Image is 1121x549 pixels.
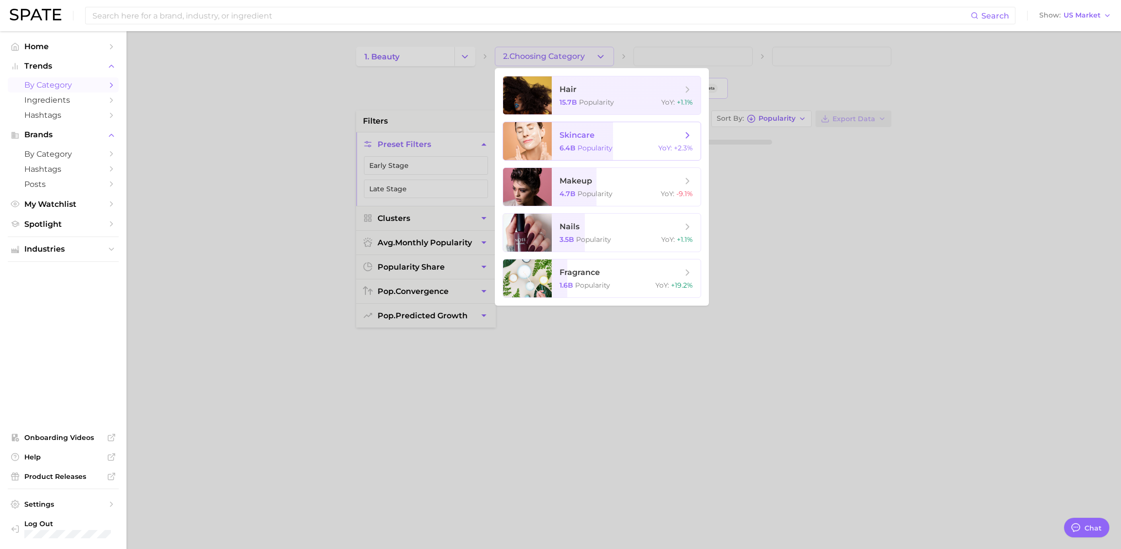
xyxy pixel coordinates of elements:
span: +2.3% [674,144,693,152]
span: by Category [24,80,102,90]
a: Settings [8,497,119,512]
span: Log Out [24,519,111,528]
span: Industries [24,245,102,254]
ul: 2.Choosing Category [495,68,709,306]
button: Trends [8,59,119,73]
a: Hashtags [8,108,119,123]
span: 4.7b [560,189,576,198]
span: Help [24,453,102,461]
span: Trends [24,62,102,71]
span: Show [1039,13,1061,18]
span: nails [560,222,579,231]
a: Posts [8,177,119,192]
button: ShowUS Market [1037,9,1114,22]
span: YoY : [655,281,669,290]
span: skincare [560,130,595,140]
a: My Watchlist [8,197,119,212]
span: 1.6b [560,281,573,290]
span: Popularity [579,98,614,107]
span: Onboarding Videos [24,433,102,442]
span: Popularity [575,281,610,290]
span: 6.4b [560,144,576,152]
span: Brands [24,130,102,139]
input: Search here for a brand, industry, or ingredient [91,7,971,24]
a: Onboarding Videos [8,430,119,445]
span: fragrance [560,268,600,277]
span: US Market [1064,13,1101,18]
span: Hashtags [24,110,102,120]
span: YoY : [661,189,674,198]
span: 15.7b [560,98,577,107]
span: Product Releases [24,472,102,481]
span: makeup [560,176,592,185]
span: -9.1% [676,189,693,198]
span: +19.2% [671,281,693,290]
a: Hashtags [8,162,119,177]
span: YoY : [658,144,672,152]
a: Home [8,39,119,54]
span: Ingredients [24,95,102,105]
button: Brands [8,128,119,142]
span: Popularity [578,189,613,198]
a: Log out. Currently logged in with e-mail ashley.yukech@ros.com. [8,516,119,541]
span: My Watchlist [24,200,102,209]
span: Spotlight [24,220,102,229]
a: Help [8,450,119,464]
span: Settings [24,500,102,509]
span: YoY : [661,98,675,107]
span: Popularity [578,144,613,152]
a: by Category [8,146,119,162]
img: SPATE [10,9,61,20]
a: Spotlight [8,217,119,232]
span: by Category [24,149,102,159]
span: Posts [24,180,102,189]
a: Ingredients [8,92,119,108]
span: Popularity [576,235,611,244]
span: hair [560,85,577,94]
span: Search [981,11,1009,20]
a: Product Releases [8,469,119,484]
span: YoY : [661,235,675,244]
span: +1.1% [677,235,693,244]
button: Industries [8,242,119,256]
span: +1.1% [677,98,693,107]
span: Home [24,42,102,51]
a: by Category [8,77,119,92]
span: Hashtags [24,165,102,174]
span: 3.5b [560,235,574,244]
